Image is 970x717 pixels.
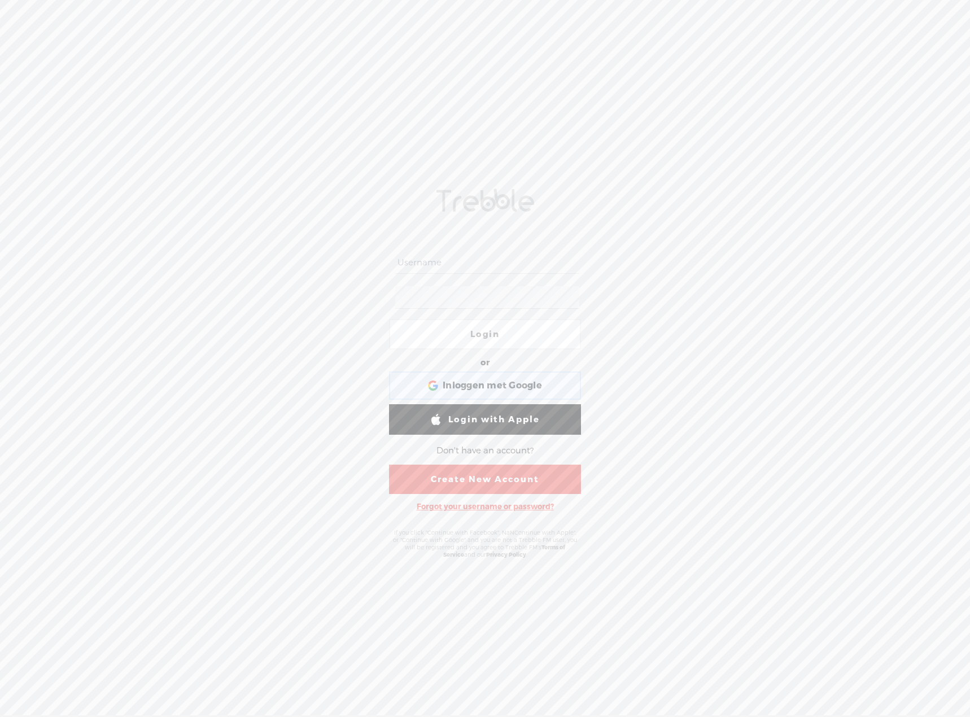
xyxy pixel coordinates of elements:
[443,380,542,392] span: Inloggen met Google
[411,496,560,517] div: Forgot your username or password?
[389,319,581,349] a: Login
[389,465,581,494] a: Create New Account
[486,551,526,558] a: Privacy Policy
[443,544,566,558] a: Terms of Service
[395,252,579,274] input: Username
[389,404,581,435] a: Login with Apple
[389,371,581,400] div: Inloggen met Google
[480,354,490,372] div: or
[386,523,584,564] div: If you click "Continue with Facebook", NaNContinue with Apple", or "Continue with Google" and you...
[436,439,534,462] div: Don't have an account?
